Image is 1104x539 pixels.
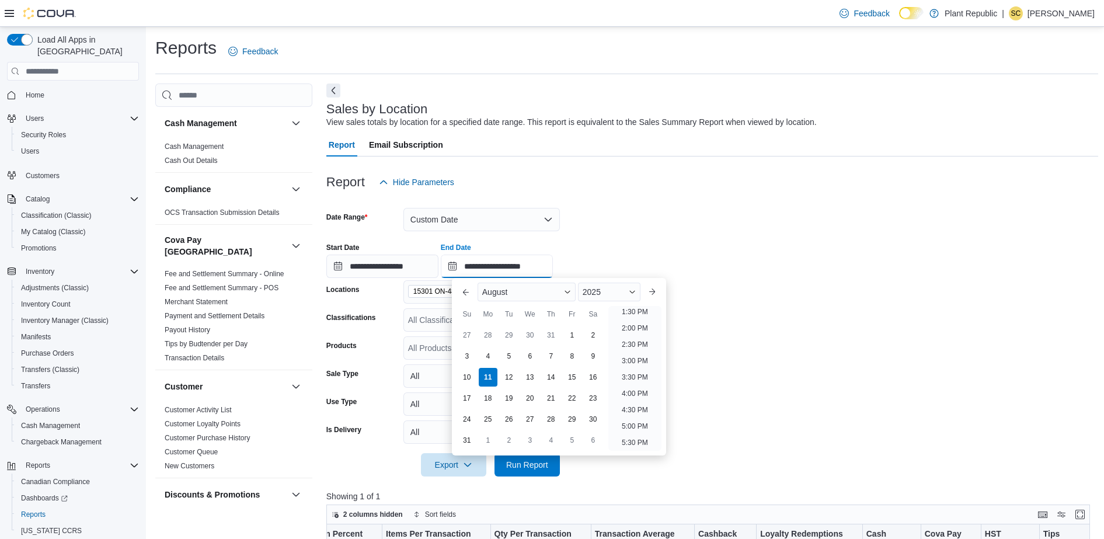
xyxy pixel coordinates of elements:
div: View sales totals by location for a specified date range. This report is equivalent to the Sales ... [326,116,817,128]
div: Button. Open the year selector. 2025 is currently selected. [578,283,640,301]
a: Customers [21,169,64,183]
button: Compliance [165,183,287,195]
div: day-25 [479,410,497,429]
span: August [482,287,508,297]
span: Transfers [16,379,139,393]
span: Transfers (Classic) [16,363,139,377]
a: Fee and Settlement Summary - Online [165,270,284,278]
span: Security Roles [21,130,66,140]
a: Security Roles [16,128,71,142]
div: day-22 [563,389,581,408]
button: Run Report [494,453,560,477]
h3: Customer [165,381,203,392]
span: Payment and Settlement Details [165,311,264,321]
div: day-15 [563,368,581,387]
div: Button. Open the month selector. August is currently selected. [478,283,576,301]
button: Customers [2,166,144,183]
a: My Catalog (Classic) [16,225,90,239]
span: My Catalog (Classic) [16,225,139,239]
div: day-13 [521,368,539,387]
div: Sa [584,305,603,324]
span: Cash Management [21,421,80,430]
a: [US_STATE] CCRS [16,524,86,538]
div: day-3 [521,431,539,450]
span: Dark Mode [899,19,900,20]
label: Use Type [326,397,357,406]
span: Home [21,88,139,102]
h3: Cash Management [165,117,237,129]
span: Manifests [16,330,139,344]
a: Transfers (Classic) [16,363,84,377]
span: Cash Management [165,142,224,151]
a: Purchase Orders [16,346,79,360]
button: Users [21,112,48,126]
button: Manifests [12,329,144,345]
div: day-16 [584,368,603,387]
div: day-18 [479,389,497,408]
span: Tips by Budtender per Day [165,339,248,349]
span: Reports [21,510,46,519]
button: Cash Management [165,117,287,129]
span: Feedback [242,46,278,57]
button: All [403,392,560,416]
a: Adjustments (Classic) [16,281,93,295]
label: Products [326,341,357,350]
a: Tips by Budtender per Day [165,340,248,348]
span: Operations [21,402,139,416]
h3: Report [326,175,365,189]
span: Security Roles [16,128,139,142]
button: Discounts & Promotions [165,489,287,500]
span: Classification (Classic) [16,208,139,222]
span: Customers [26,171,60,180]
li: 3:00 PM [617,354,653,368]
button: Keyboard shortcuts [1036,507,1050,521]
span: Purchase Orders [21,349,74,358]
a: Dashboards [16,491,72,505]
span: Manifests [21,332,51,342]
span: Purchase Orders [16,346,139,360]
label: Sale Type [326,369,358,378]
div: day-2 [584,326,603,345]
span: Reports [21,458,139,472]
li: 3:30 PM [617,370,653,384]
div: day-30 [521,326,539,345]
h3: Compliance [165,183,211,195]
div: day-29 [500,326,518,345]
button: Compliance [289,182,303,196]
div: day-2 [500,431,518,450]
div: day-24 [458,410,476,429]
button: Hide Parameters [374,171,459,194]
span: Inventory Manager (Classic) [21,316,109,325]
div: day-17 [458,389,476,408]
button: Cash Management [289,116,303,130]
a: Dashboards [12,490,144,506]
a: Feedback [224,40,283,63]
label: End Date [441,243,471,252]
div: day-6 [584,431,603,450]
span: 2 columns hidden [343,510,403,519]
span: Customer Activity List [165,405,232,415]
span: Merchant Statement [165,297,228,307]
a: Users [16,144,44,158]
span: Cash Out Details [165,156,218,165]
button: Inventory Manager (Classic) [12,312,144,329]
span: Chargeback Management [16,435,139,449]
div: Customer [155,403,312,478]
span: Classification (Classic) [21,211,92,220]
button: 2 columns hidden [327,507,408,521]
div: day-23 [584,389,603,408]
span: Promotions [16,241,139,255]
button: Next month [643,283,661,301]
button: Cova Pay [GEOGRAPHIC_DATA] [165,234,287,258]
div: day-31 [542,326,560,345]
span: Run Report [506,459,548,471]
a: Transaction Details [165,354,224,362]
a: Merchant Statement [165,298,228,306]
button: All [403,364,560,388]
div: Fr [563,305,581,324]
div: day-9 [584,347,603,366]
li: 4:00 PM [617,387,653,401]
a: Payment and Settlement Details [165,312,264,320]
button: Transfers [12,378,144,394]
span: Catalog [26,194,50,204]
